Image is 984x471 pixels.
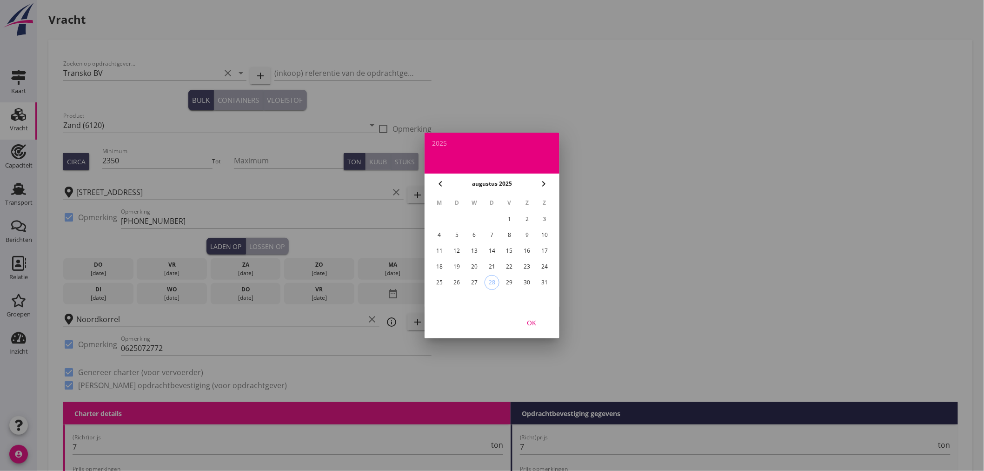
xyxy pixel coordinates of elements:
button: 16 [519,243,534,258]
button: 5 [450,228,465,242]
i: chevron_right [538,178,549,189]
button: 30 [519,275,534,290]
button: 17 [537,243,552,258]
i: chevron_left [435,178,446,189]
th: D [484,195,500,211]
button: 11 [432,243,447,258]
button: 24 [537,259,552,274]
button: 14 [485,243,499,258]
button: 15 [502,243,517,258]
button: 31 [537,275,552,290]
div: OK [519,318,545,328]
th: Z [519,195,536,211]
button: 19 [450,259,465,274]
button: augustus 2025 [469,177,515,191]
button: 4 [432,228,447,242]
th: M [431,195,448,211]
button: 23 [519,259,534,274]
button: 2 [519,212,534,227]
button: 3 [537,212,552,227]
button: 10 [537,228,552,242]
th: W [466,195,483,211]
th: V [501,195,518,211]
button: 18 [432,259,447,274]
button: 28 [485,275,499,290]
button: 6 [467,228,482,242]
th: Z [536,195,553,211]
th: D [449,195,465,211]
div: 28 [485,276,499,289]
button: 9 [519,228,534,242]
button: 20 [467,259,482,274]
button: 1 [502,212,517,227]
button: 27 [467,275,482,290]
button: 12 [450,243,465,258]
button: 25 [432,275,447,290]
button: 22 [502,259,517,274]
button: 26 [450,275,465,290]
button: 7 [485,228,499,242]
button: 8 [502,228,517,242]
button: 13 [467,243,482,258]
button: OK [511,314,552,331]
button: 21 [485,259,499,274]
div: 2025 [432,140,552,147]
button: 29 [502,275,517,290]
